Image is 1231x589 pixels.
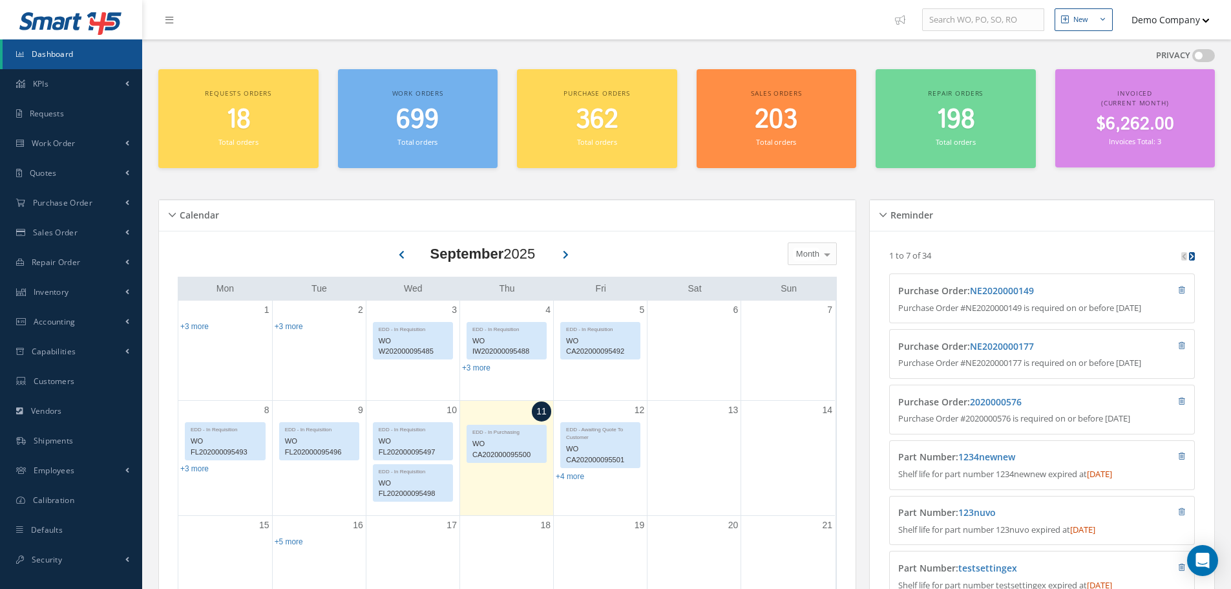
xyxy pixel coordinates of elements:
a: NE2020000177 [970,340,1034,352]
span: 18 [226,102,251,138]
div: WO FL202000095493 [185,434,265,460]
a: Sunday [778,281,799,297]
a: September 21, 2025 [819,516,835,535]
a: September 6, 2025 [731,301,741,319]
td: September 13, 2025 [647,400,741,516]
span: Repair orders [928,89,983,98]
span: Sales Order [33,227,78,238]
div: EDD - In Requisition [185,423,265,434]
a: Show 5 more events [275,537,303,546]
td: September 8, 2025 [178,400,272,516]
span: Employees [34,465,75,476]
div: EDD - In Requisition [561,323,640,334]
span: : [967,340,1034,352]
span: Repair Order [32,257,81,268]
td: September 11, 2025 [459,400,553,516]
a: testsettingex [958,562,1017,574]
div: WO FL202000095498 [374,476,452,502]
div: WO CA202000095500 [467,436,546,462]
td: September 12, 2025 [554,400,647,516]
span: Shipments [34,435,74,446]
a: September 14, 2025 [819,401,835,420]
a: 1234newnew [958,451,1015,463]
span: Capabilities [32,346,76,357]
a: September 5, 2025 [637,301,647,319]
span: Customers [34,376,75,387]
a: September 20, 2025 [726,516,741,535]
span: Requests orders [205,89,271,98]
small: Total orders [936,137,976,147]
small: Total orders [756,137,796,147]
div: EDD - In Requisition [467,323,546,334]
a: September 13, 2025 [726,401,741,420]
div: WO CA202000095492 [561,334,640,359]
a: September 1, 2025 [262,301,272,319]
input: Search WO, PO, SO, RO [922,8,1044,32]
a: September 19, 2025 [632,516,647,535]
div: 2025 [430,243,536,264]
a: September 8, 2025 [262,401,272,420]
b: September [430,246,504,262]
h4: Purchase Order [898,397,1110,408]
a: Show 3 more events [462,363,490,372]
button: Demo Company [1119,7,1210,32]
h5: Calendar [176,206,219,221]
span: 362 [576,102,618,138]
span: Accounting [34,316,76,327]
a: Friday [593,281,609,297]
a: September 2, 2025 [355,301,366,319]
td: September 2, 2025 [272,301,366,401]
h4: Part Number [898,508,1110,519]
a: Tuesday [309,281,330,297]
span: [DATE] [1070,524,1095,535]
span: Month [793,248,819,261]
td: September 14, 2025 [741,400,835,516]
a: Show 3 more events [275,322,303,331]
p: 1 to 7 of 34 [889,250,931,261]
div: WO CA202000095501 [561,442,640,467]
a: Saturday [686,281,704,297]
div: WO FL202000095496 [280,434,359,460]
span: Defaults [31,524,63,535]
a: Show 3 more events [180,322,209,331]
td: September 6, 2025 [647,301,741,401]
a: Monday [214,281,237,297]
span: : [956,562,1017,574]
a: September 12, 2025 [632,401,647,420]
small: Total orders [218,137,258,147]
span: Requests [30,108,64,119]
span: Work orders [392,89,443,98]
span: Quotes [30,167,57,178]
div: EDD - In Purchasing [467,425,546,436]
td: September 1, 2025 [178,301,272,401]
label: PRIVACY [1156,49,1190,62]
a: NE2020000149 [970,284,1034,297]
p: Shelf life for part number 123nuvo expired at [898,524,1186,537]
a: 123nuvo [958,506,996,519]
div: EDD - In Requisition [374,465,452,476]
a: Purchase orders 362 Total orders [517,69,677,168]
a: September 3, 2025 [449,301,459,319]
p: Purchase Order #2020000576 is required on or before [DATE] [898,412,1186,425]
small: Total orders [577,137,617,147]
p: Purchase Order #NE2020000149 is required on or before [DATE] [898,302,1186,315]
a: Work orders 699 Total orders [338,69,498,168]
small: Invoices Total: 3 [1109,136,1161,146]
a: September 7, 2025 [825,301,835,319]
span: Inventory [34,286,69,297]
a: September 10, 2025 [444,401,459,420]
h4: Part Number [898,452,1110,463]
div: EDD - Awaiting Quote To Customer [561,423,640,442]
span: (Current Month) [1101,98,1169,107]
span: : [967,284,1034,297]
td: September 3, 2025 [366,301,459,401]
a: September 11, 2025 [532,402,551,422]
span: Vendors [31,405,62,416]
div: WO FL202000095497 [374,434,452,460]
span: Work Order [32,138,76,149]
div: EDD - In Requisition [374,323,452,334]
td: September 5, 2025 [554,301,647,401]
td: September 10, 2025 [366,400,459,516]
a: Requests orders 18 Total orders [158,69,319,168]
a: Sales orders 203 Total orders [697,69,857,168]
